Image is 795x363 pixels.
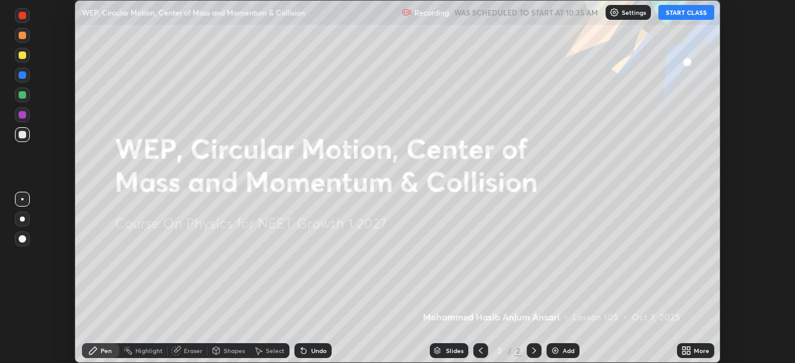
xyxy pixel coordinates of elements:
button: START CLASS [658,5,714,20]
img: add-slide-button [550,346,560,356]
div: Undo [311,347,327,354]
p: Recording [414,8,449,17]
div: Highlight [135,347,163,354]
div: Slides [446,347,463,354]
img: class-settings-icons [609,7,619,17]
p: Settings [622,9,646,16]
div: More [694,347,709,354]
img: recording.375f2c34.svg [402,7,412,17]
div: 2 [493,347,506,354]
p: WEP, Circular Motion, Center of Mass and Momentum & Collision [82,7,305,17]
div: Select [266,347,284,354]
div: / [508,347,512,354]
div: Add [563,347,575,354]
div: Eraser [184,347,202,354]
h5: WAS SCHEDULED TO START AT 10:35 AM [454,7,598,18]
div: Shapes [224,347,245,354]
div: Pen [101,347,112,354]
div: 2 [514,345,522,356]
